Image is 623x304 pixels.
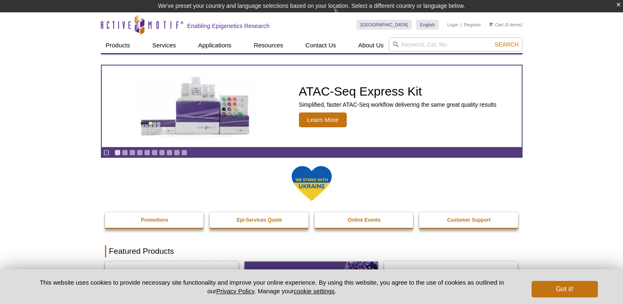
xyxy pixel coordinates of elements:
[102,65,522,147] a: ATAC-Seq Express Kit ATAC-Seq Express Kit Simplified, faster ATAC-Seq workflow delivering the sam...
[193,37,236,53] a: Applications
[114,150,121,156] a: Go to slide 1
[174,150,180,156] a: Go to slide 9
[489,22,504,28] a: Cart
[301,37,341,53] a: Contact Us
[141,217,168,223] strong: Promotions
[101,37,135,53] a: Products
[416,20,439,30] a: English
[105,212,205,228] a: Promotions
[166,150,173,156] a: Go to slide 8
[333,6,355,26] img: Change Here
[315,212,414,228] a: Online Events
[495,41,518,48] span: Search
[237,217,282,223] strong: Epi-Services Quote
[464,22,481,28] a: Register
[447,22,458,28] a: Login
[532,281,597,297] button: Got it!
[210,212,309,228] a: Epi-Services Quote
[348,217,380,223] strong: Online Events
[492,41,521,48] button: Search
[299,101,497,108] p: Simplified, faster ATAC-Seq workflow delivering the same great quality results
[489,20,523,30] li: (0 items)
[299,85,497,98] h2: ATAC-Seq Express Kit
[159,150,165,156] a: Go to slide 7
[249,37,288,53] a: Resources
[291,165,332,202] img: We Stand With Ukraine
[137,150,143,156] a: Go to slide 4
[129,150,135,156] a: Go to slide 3
[489,22,493,26] img: Your Cart
[357,20,412,30] a: [GEOGRAPHIC_DATA]
[461,20,462,30] li: |
[389,37,523,51] input: Keyword, Cat. No.
[353,37,389,53] a: About Us
[181,150,187,156] a: Go to slide 10
[147,37,181,53] a: Services
[216,288,254,295] a: Privacy Policy
[128,75,264,138] img: ATAC-Seq Express Kit
[152,150,158,156] a: Go to slide 6
[419,212,519,228] a: Customer Support
[105,245,518,257] h2: Featured Products
[102,65,522,147] article: ATAC-Seq Express Kit
[103,150,110,156] a: Toggle autoplay
[299,112,347,127] span: Learn More
[447,217,490,223] strong: Customer Support
[122,150,128,156] a: Go to slide 2
[144,150,150,156] a: Go to slide 5
[294,288,334,295] button: cookie settings
[26,278,518,295] p: This website uses cookies to provide necessary site functionality and improve your online experie...
[187,22,270,30] h2: Enabling Epigenetics Research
